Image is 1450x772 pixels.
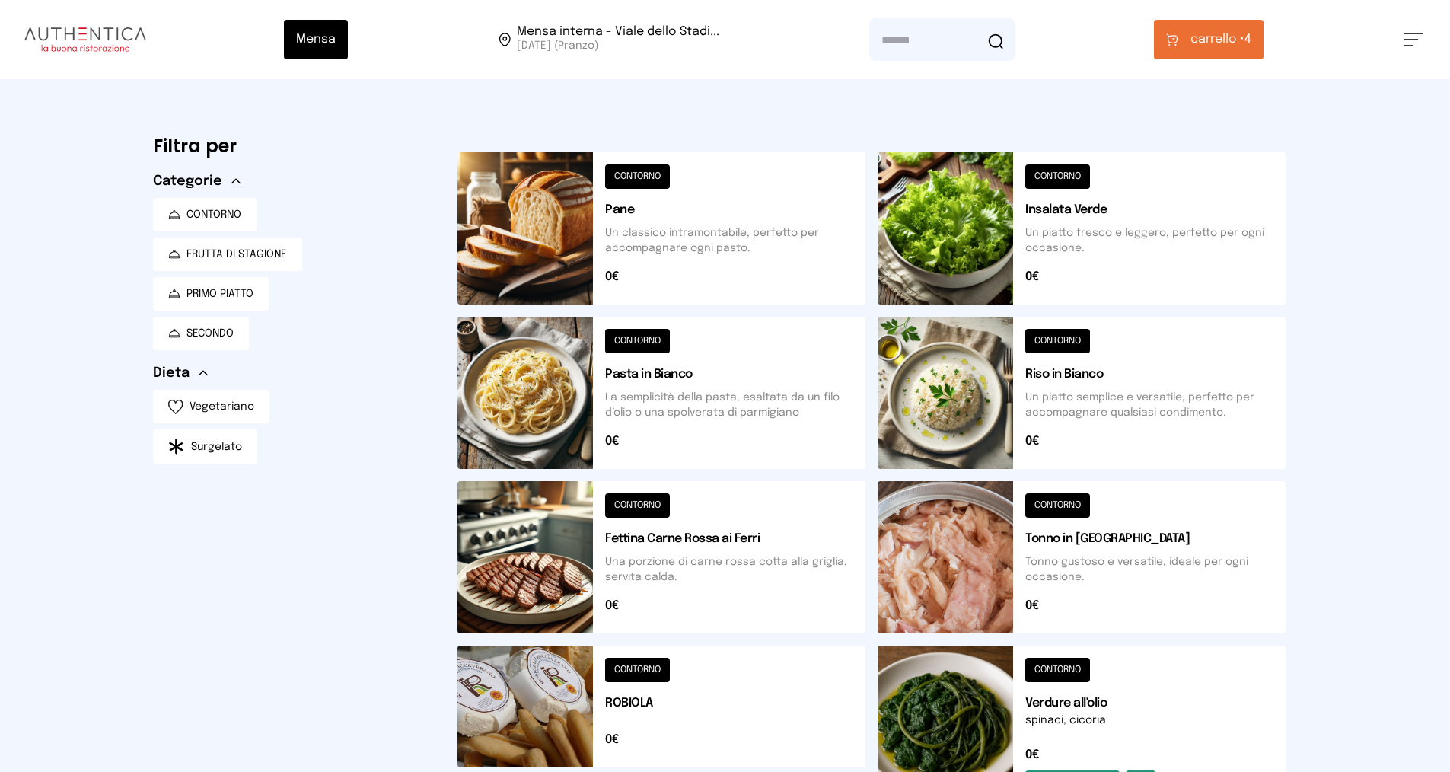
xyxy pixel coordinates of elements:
button: SECONDO [153,317,249,350]
button: carrello •4 [1154,20,1264,59]
span: SECONDO [186,326,234,341]
button: CONTORNO [153,198,257,231]
span: Vegetariano [190,399,254,414]
span: [DATE] (Pranzo) [517,38,719,53]
span: Dieta [153,362,190,384]
span: PRIMO PIATTO [186,286,253,301]
h6: Filtra per [153,134,433,158]
span: Categorie [153,171,222,192]
span: Viale dello Stadio, 77, 05100 Terni TR, Italia [517,26,719,53]
span: Surgelato [191,439,242,455]
span: CONTORNO [186,207,241,222]
span: carrello • [1190,30,1244,49]
button: Dieta [153,362,208,384]
button: Mensa [284,20,348,59]
button: PRIMO PIATTO [153,277,269,311]
button: Surgelato [153,429,257,464]
span: 4 [1190,30,1251,49]
button: FRUTTA DI STAGIONE [153,238,302,271]
span: FRUTTA DI STAGIONE [186,247,287,262]
button: Vegetariano [153,390,269,423]
img: logo.8f33a47.png [24,27,146,52]
button: Categorie [153,171,241,192]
